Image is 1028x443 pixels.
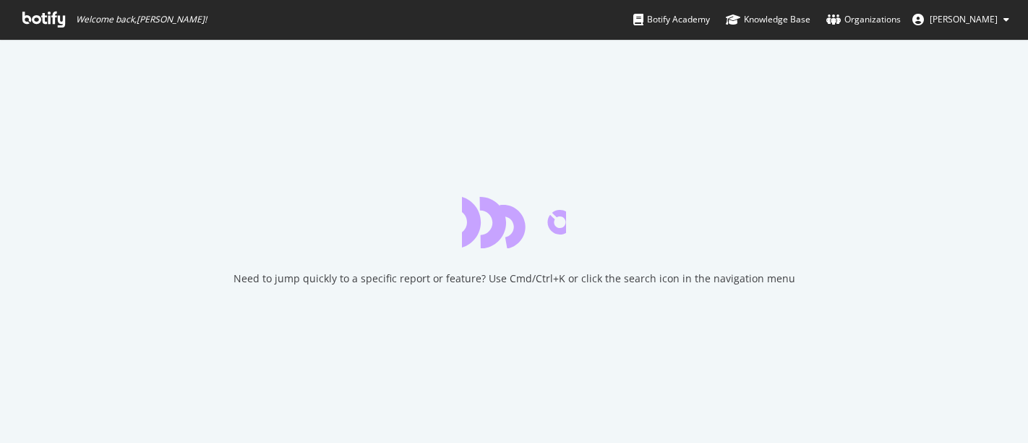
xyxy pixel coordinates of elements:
span: Heather Cordonnier [930,13,998,25]
div: animation [462,196,566,248]
div: Botify Academy [633,12,710,27]
button: [PERSON_NAME] [901,8,1021,31]
div: Need to jump quickly to a specific report or feature? Use Cmd/Ctrl+K or click the search icon in ... [234,271,795,286]
div: Organizations [826,12,901,27]
span: Welcome back, [PERSON_NAME] ! [76,14,207,25]
div: Knowledge Base [726,12,810,27]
